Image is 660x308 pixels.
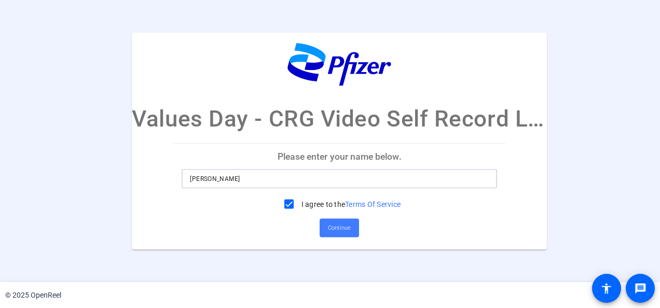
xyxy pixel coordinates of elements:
input: Enter your name [190,172,489,185]
p: Please enter your name below. [173,144,505,169]
p: Values Day - CRG Video Self Record Link [132,101,547,135]
span: Continue [328,220,351,235]
img: company-logo [287,43,391,86]
mat-icon: message [634,282,647,295]
div: © 2025 OpenReel [5,290,61,301]
label: I agree to the [299,199,401,209]
a: Terms Of Service [345,200,401,208]
button: Continue [320,218,359,237]
mat-icon: accessibility [600,282,613,295]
